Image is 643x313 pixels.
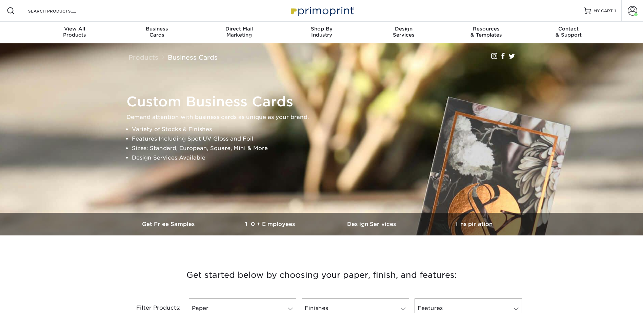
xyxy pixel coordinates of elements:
[322,213,423,235] a: Design Services
[322,221,423,227] h3: Design Services
[123,260,520,290] h3: Get started below by choosing your paper, finish, and features:
[527,26,610,38] div: & Support
[220,213,322,235] a: 10+ Employees
[34,22,116,43] a: View AllProducts
[168,54,218,61] a: Business Cards
[128,54,158,61] a: Products
[363,26,445,38] div: Services
[594,8,613,14] span: MY CART
[220,221,322,227] h3: 10+ Employees
[423,221,525,227] h3: Inspiration
[116,26,198,38] div: Cards
[198,26,280,38] div: Marketing
[363,26,445,32] span: Design
[445,22,527,43] a: Resources& Templates
[280,26,363,32] span: Shop By
[198,22,280,43] a: Direct MailMarketing
[27,7,94,15] input: SEARCH PRODUCTS.....
[118,221,220,227] h3: Get Free Samples
[126,93,523,110] h1: Custom Business Cards
[198,26,280,32] span: Direct Mail
[527,22,610,43] a: Contact& Support
[280,26,363,38] div: Industry
[280,22,363,43] a: Shop ByIndustry
[363,22,445,43] a: DesignServices
[132,134,523,144] li: Features Including Spot UV Gloss and Foil
[445,26,527,32] span: Resources
[116,26,198,32] span: Business
[132,144,523,153] li: Sizes: Standard, European, Square, Mini & More
[132,153,523,163] li: Design Services Available
[423,213,525,235] a: Inspiration
[34,26,116,38] div: Products
[118,213,220,235] a: Get Free Samples
[614,8,616,13] span: 1
[34,26,116,32] span: View All
[116,22,198,43] a: BusinessCards
[445,26,527,38] div: & Templates
[288,3,356,18] img: Primoprint
[126,112,523,122] p: Demand attention with business cards as unique as your brand.
[527,26,610,32] span: Contact
[132,125,523,134] li: Variety of Stocks & Finishes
